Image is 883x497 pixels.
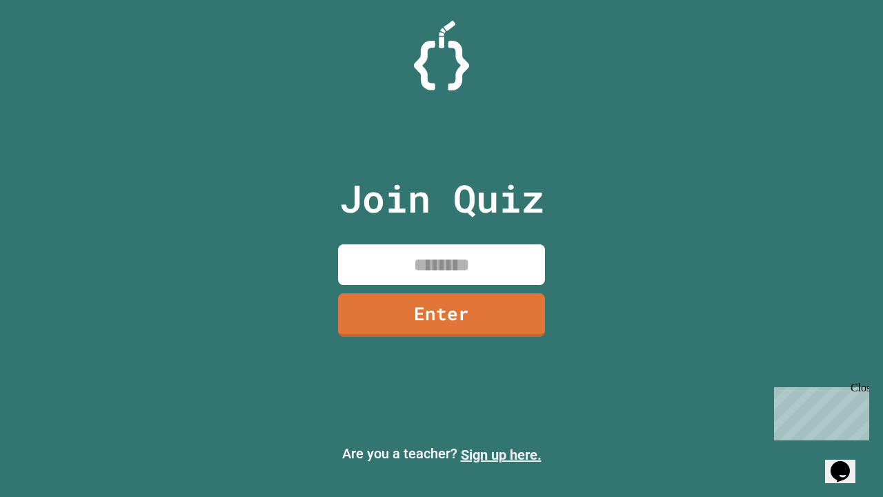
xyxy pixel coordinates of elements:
p: Are you a teacher? [11,443,872,465]
div: Chat with us now!Close [6,6,95,88]
img: Logo.svg [414,21,469,90]
a: Sign up here. [461,447,542,463]
iframe: chat widget [825,442,869,483]
iframe: chat widget [768,382,869,440]
a: Enter [338,293,545,337]
p: Join Quiz [339,170,544,227]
